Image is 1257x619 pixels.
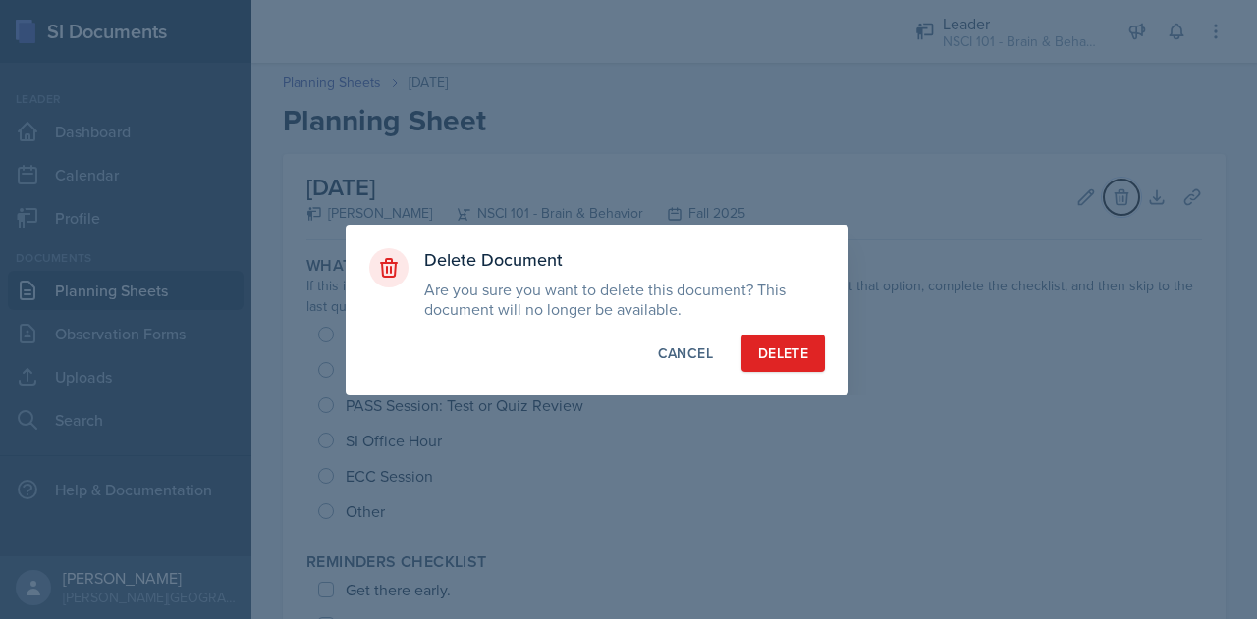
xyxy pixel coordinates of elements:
h3: Delete Document [424,248,825,272]
button: Cancel [641,335,730,372]
div: Cancel [658,343,713,363]
p: Are you sure you want to delete this document? This document will no longer be available. [424,280,825,319]
button: Delete [741,335,825,372]
div: Delete [758,343,808,363]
